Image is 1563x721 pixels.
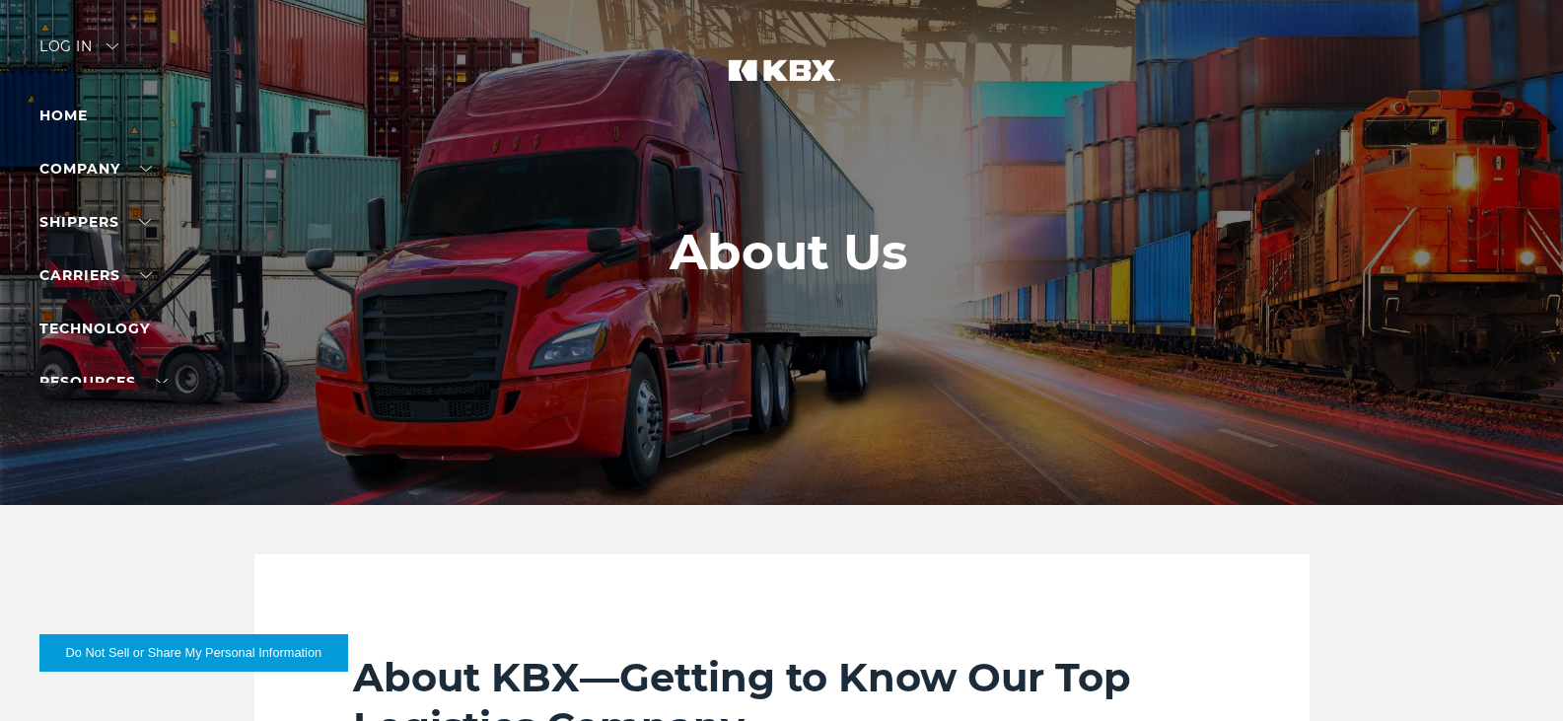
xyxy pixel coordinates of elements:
[39,634,348,672] button: Do Not Sell or Share My Personal Information
[39,266,152,284] a: Carriers
[39,213,151,231] a: SHIPPERS
[107,43,118,49] img: arrow
[39,320,150,337] a: Technology
[39,107,88,124] a: Home
[670,224,908,281] h1: About Us
[39,39,118,68] div: Log in
[708,39,856,126] img: kbx logo
[39,160,152,178] a: Company
[39,373,168,391] a: RESOURCES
